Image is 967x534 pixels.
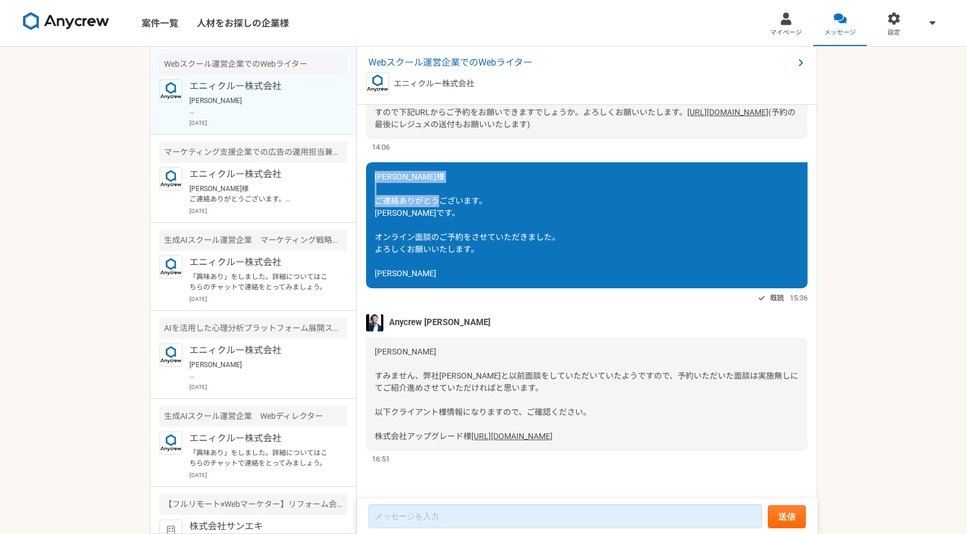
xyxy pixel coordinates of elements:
[189,272,332,292] p: 「興味あり」をしました。詳細についてはこちらのチャットで連絡をとってみましょう。
[159,79,182,102] img: logo_text_blue_01.png
[159,54,347,75] div: Webスクール運営企業でのWebライター
[189,520,332,533] p: 株式会社サンエキ
[23,12,109,30] img: 8DqYSo04kwAAAAASUVORK5CYII=
[189,207,347,215] p: [DATE]
[189,295,347,303] p: [DATE]
[687,108,768,117] a: [URL][DOMAIN_NAME]
[159,344,182,367] img: logo_text_blue_01.png
[768,505,806,528] button: 送信
[159,318,347,339] div: AIを活用した心理分析プラットフォーム展開スタートアップ マーケティング企画運用
[189,471,347,479] p: [DATE]
[189,184,332,204] p: [PERSON_NAME]様 ご連絡ありがとうございます。 [PERSON_NAME]です。 申し訳ありません。 「興味あり」とお送りさせていただきましたが、フロント営業も必要になるため辞退させ...
[770,28,802,37] span: マイページ
[159,167,182,190] img: logo_text_blue_01.png
[159,142,347,163] div: マーケティング支援企業での広告の運用担当兼フロント営業
[189,167,332,181] p: エニィクルー株式会社
[366,72,389,95] img: logo_text_blue_01.png
[790,292,808,303] span: 15:36
[189,255,332,269] p: エニィクルー株式会社
[159,406,347,427] div: 生成AIスクール運営企業 Webディレクター
[372,142,390,152] span: 14:06
[159,255,182,279] img: logo_text_blue_01.png
[189,79,332,93] p: エニィクルー株式会社
[189,96,332,116] p: [PERSON_NAME] すみません、弊社[PERSON_NAME]と以前面談をしていただいていたようですので、予約いただいた面談は実施無しにてご紹介進めさせていただければと思います。 以下ク...
[888,28,900,37] span: 設定
[770,291,784,305] span: 既読
[824,28,856,37] span: メッセージ
[189,432,332,445] p: エニィクルー株式会社
[394,78,474,90] p: エニィクルー株式会社
[375,172,560,278] span: [PERSON_NAME]様 ご連絡ありがとうございます。 [PERSON_NAME]です。 オンライン面談のご予約をさせていただきました。 よろしくお願いいたします。 [PERSON_NAME]
[375,59,793,117] span: ご連絡ありがとうございます。 Anycrewの[PERSON_NAME]です。 それでは一度オンラインにて、クライアント様の情報や、現在のご状況などヒアリングさせていただければと思いますので下記...
[189,360,332,380] p: [PERSON_NAME] ご連絡ありがとうございます！ 承知いたしました。 引き続き、よろしくお願いいたします！ [PERSON_NAME]
[189,383,347,391] p: [DATE]
[159,432,182,455] img: logo_text_blue_01.png
[389,316,490,329] span: Anycrew [PERSON_NAME]
[159,230,347,251] div: 生成AIスクール運営企業 マーケティング戦略ディレクター
[372,453,390,464] span: 16:51
[189,119,347,127] p: [DATE]
[375,347,798,441] span: [PERSON_NAME] すみません、弊社[PERSON_NAME]と以前面談をしていただいていたようですので、予約いただいた面談は実施無しにてご紹介進めさせていただければと思います。 以下ク...
[366,314,383,331] img: S__5267474.jpg
[368,56,794,70] span: Webスクール運営企業でのWebライター
[159,494,347,515] div: 【フルリモート×Webマーケター】リフォーム会社の広告運用をおまかせ！
[189,344,332,357] p: エニィクルー株式会社
[375,108,795,129] span: (予約の最後にレジュメの送付もお願いいたします)
[471,432,553,441] a: [URL][DOMAIN_NAME]
[189,448,332,468] p: 「興味あり」をしました。詳細についてはこちらのチャットで連絡をとってみましょう。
